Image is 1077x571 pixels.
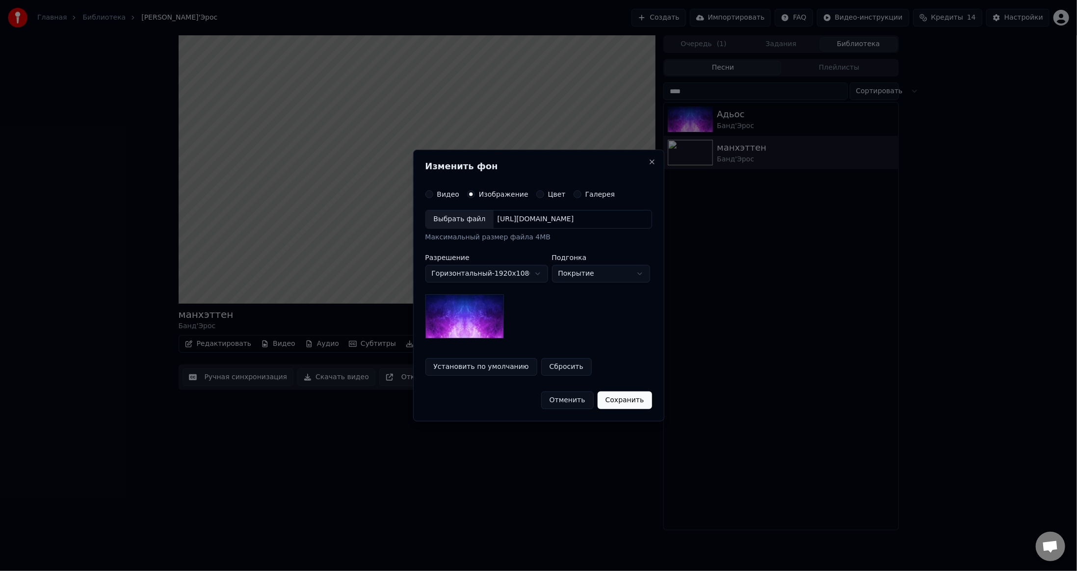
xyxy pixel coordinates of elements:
[585,191,615,198] label: Галерея
[598,391,652,409] button: Сохранить
[425,254,548,261] label: Разрешение
[425,358,537,376] button: Установить по умолчанию
[425,162,652,171] h2: Изменить фон
[552,254,650,261] label: Подгонка
[437,191,460,198] label: Видео
[541,358,592,376] button: Сбросить
[548,191,566,198] label: Цвет
[425,233,652,242] div: Максимальный размер файла 4MB
[426,210,494,228] div: Выбрать файл
[541,391,594,409] button: Отменить
[479,191,528,198] label: Изображение
[494,214,578,224] div: [URL][DOMAIN_NAME]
